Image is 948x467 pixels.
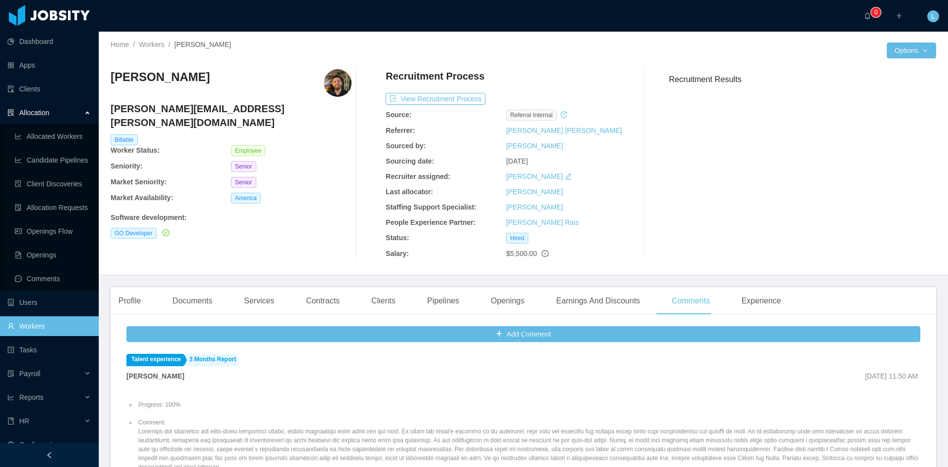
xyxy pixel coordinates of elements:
li: Progress: 100% [136,400,920,409]
a: [PERSON_NAME] [506,203,563,211]
span: Hired [506,233,528,244]
span: info-circle [542,250,549,257]
a: icon: idcardOpenings Flow [15,221,91,241]
a: Talent experience [126,354,184,366]
span: Senior [231,161,256,172]
i: icon: solution [7,109,14,116]
span: [DATE] 11:50 AM [865,372,918,380]
b: People Experience Partner: [386,218,475,226]
span: Billable [111,134,138,145]
button: Optionsicon: down [887,42,936,58]
b: Software development : [111,213,187,221]
b: Market Availability: [111,194,173,202]
a: [PERSON_NAME] [506,172,563,180]
div: Pipelines [419,287,467,315]
a: icon: line-chartCandidate Pipelines [15,150,91,170]
b: Source: [386,111,411,119]
a: icon: check-circle [160,229,169,237]
b: Worker Status: [111,146,159,154]
a: [PERSON_NAME] [506,142,563,150]
i: icon: check-circle [162,229,169,236]
a: icon: auditClients [7,79,91,99]
span: [DATE] [506,157,528,165]
i: icon: history [560,111,567,118]
a: icon: appstoreApps [7,55,91,75]
a: icon: file-searchClient Discoveries [15,174,91,194]
a: icon: messageComments [15,269,91,289]
a: icon: line-chartAllocated Workers [15,127,91,146]
a: icon: robotUsers [7,293,91,312]
a: icon: userWorkers [7,316,91,336]
span: Allocation [19,109,49,117]
span: Referral internal [506,110,556,121]
a: [PERSON_NAME] [PERSON_NAME] [506,127,622,134]
div: Openings [483,287,533,315]
span: L [931,10,935,22]
button: icon: plusAdd Comment [126,326,920,342]
div: Contracts [298,287,348,315]
a: [PERSON_NAME] Rais [506,218,579,226]
h3: [PERSON_NAME] [111,69,210,85]
span: / [133,41,135,48]
button: icon: exportView Recruitment Process [386,93,485,105]
b: Staffing Support Specialist: [386,203,476,211]
a: Workers [139,41,164,48]
div: Earnings And Discounts [548,287,648,315]
b: Market Seniority: [111,178,167,186]
span: Employee [231,145,265,156]
span: GO Developer [111,228,157,239]
i: icon: plus [896,12,903,19]
div: Profile [111,287,149,315]
span: Reports [19,393,43,401]
div: Clients [363,287,403,315]
b: Recruiter assigned: [386,172,450,180]
a: icon: profileTasks [7,340,91,360]
img: 0a37315f-28cc-4ee0-9cc8-ec5b66e46985_67ef20f33e05e-400w.png [324,69,352,97]
sup: 0 [871,7,881,17]
i: icon: line-chart [7,394,14,401]
span: [PERSON_NAME] [174,41,231,48]
i: icon: bell [864,12,871,19]
b: Last allocator: [386,188,433,196]
i: icon: book [7,418,14,425]
div: Experience [734,287,789,315]
i: icon: edit [565,173,572,180]
strong: [PERSON_NAME] [126,372,184,380]
span: $5,500.00 [506,250,537,257]
span: Configuration [19,441,60,449]
i: icon: setting [7,441,14,448]
div: Comments [664,287,717,315]
b: Referrer: [386,127,415,134]
div: Documents [164,287,220,315]
span: / [168,41,170,48]
span: America [231,193,261,204]
span: Senior [231,177,256,188]
b: Seniority: [111,162,143,170]
b: Salary: [386,250,409,257]
b: Status: [386,234,409,242]
a: icon: file-doneAllocation Requests [15,198,91,217]
a: icon: exportView Recruitment Process [386,95,485,103]
span: HR [19,417,29,425]
a: icon: file-textOpenings [15,245,91,265]
h3: Recruitment Results [669,73,936,85]
span: Payroll [19,370,40,378]
a: [PERSON_NAME] [506,188,563,196]
i: icon: file-protect [7,370,14,377]
b: Sourced by: [386,142,426,150]
h4: [PERSON_NAME][EMAIL_ADDRESS][PERSON_NAME][DOMAIN_NAME] [111,102,352,129]
a: 3 Months Report [185,354,239,366]
b: Sourcing date: [386,157,434,165]
a: icon: pie-chartDashboard [7,32,91,51]
div: Services [236,287,282,315]
a: Home [111,41,129,48]
h4: Recruitment Process [386,69,484,83]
